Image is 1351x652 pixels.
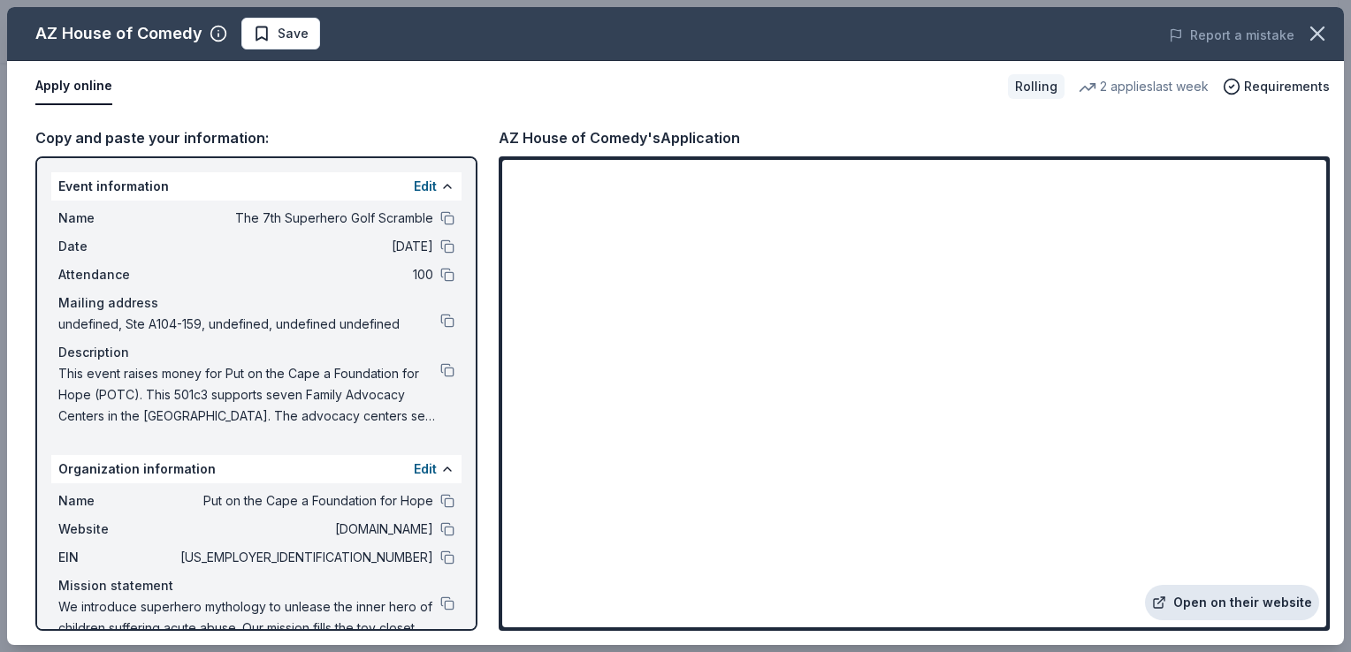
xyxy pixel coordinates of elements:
span: [US_EMPLOYER_IDENTIFICATION_NUMBER] [177,547,433,568]
span: [DOMAIN_NAME] [177,519,433,540]
button: Requirements [1223,76,1330,97]
span: Put on the Cape a Foundation for Hope [177,490,433,512]
div: Copy and paste your information: [35,126,477,149]
span: Attendance [58,264,177,285]
button: Edit [414,176,437,197]
button: Apply online [35,68,112,105]
button: Edit [414,459,437,480]
div: Mission statement [58,575,454,596]
div: Mailing address [58,292,454,314]
button: Save [241,18,320,49]
a: Open on their website [1145,585,1319,620]
span: Name [58,490,177,512]
span: [DATE] [177,236,433,257]
span: Website [58,519,177,540]
div: Description [58,342,454,363]
span: EIN [58,547,177,568]
span: 100 [177,264,433,285]
div: AZ House of Comedy's Application [499,126,740,149]
span: Name [58,208,177,229]
span: Save [278,23,309,44]
div: AZ House of Comedy [35,19,202,48]
span: Requirements [1244,76,1330,97]
div: Event information [51,172,462,201]
div: Rolling [1008,74,1065,99]
span: undefined, Ste A104-159, undefined, undefined undefined [58,314,440,335]
span: The 7th Superhero Golf Scramble [177,208,433,229]
button: Report a mistake [1169,25,1294,46]
div: Organization information [51,455,462,483]
span: Date [58,236,177,257]
div: 2 applies last week [1079,76,1209,97]
span: This event raises money for Put on the Cape a Foundation for Hope (POTC). This 501c3 supports sev... [58,363,440,427]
